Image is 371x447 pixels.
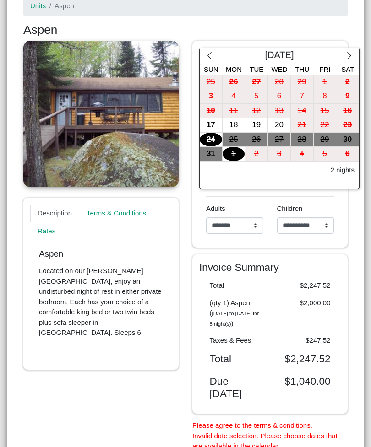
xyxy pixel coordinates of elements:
div: [DATE] [219,48,339,65]
button: 28 [268,75,291,90]
button: 10 [200,104,223,118]
button: 26 [245,133,268,147]
div: 7 [291,89,313,103]
div: 5 [245,89,267,103]
div: 28 [291,133,313,147]
div: 25 [200,75,222,89]
h6: 2 nights [330,166,355,174]
button: 1 [223,147,246,162]
button: 2 [336,75,359,90]
div: 24 [200,133,222,147]
div: $2,000.00 [270,298,338,329]
span: Fri [319,65,330,73]
span: Tue [250,65,263,73]
button: 5 [314,147,337,162]
li: Please agree to the terms & conditions. [192,420,348,431]
button: 28 [291,133,314,147]
div: 28 [268,75,290,89]
div: Taxes & Fees [203,335,270,346]
button: 12 [245,104,268,118]
button: 27 [245,75,268,90]
div: 29 [291,75,313,89]
button: 4 [291,147,314,162]
div: 25 [223,133,245,147]
div: Due [DATE] [203,375,270,400]
button: 27 [268,133,291,147]
p: Located on our [PERSON_NAME][GEOGRAPHIC_DATA], enjoy an undisturbed night of rest in either priva... [39,266,163,338]
div: 20 [268,118,290,132]
button: 16 [336,104,359,118]
div: 29 [314,133,336,147]
div: 19 [245,118,267,132]
div: 16 [336,104,359,118]
button: 30 [336,133,359,147]
div: 13 [268,104,290,118]
button: 11 [223,104,246,118]
div: 2 [336,75,359,89]
a: Units [30,2,46,10]
div: 2 [245,147,267,161]
button: 6 [268,89,291,104]
span: Thu [295,65,309,73]
div: $2,247.52 [270,280,338,291]
div: 17 [200,118,222,132]
div: 21 [291,118,313,132]
a: Description [30,205,79,223]
button: 24 [200,133,223,147]
div: 1 [314,75,336,89]
div: $2,247.52 [270,353,338,365]
div: 4 [291,147,313,161]
button: 20 [268,118,291,133]
svg: chevron left [205,51,214,60]
button: 3 [200,89,223,104]
button: 6 [336,147,359,162]
div: 14 [291,104,313,118]
button: 22 [314,118,337,133]
span: Mon [226,65,242,73]
h3: Aspen [23,23,348,38]
button: 1 [314,75,337,90]
button: 29 [314,133,337,147]
a: Rates [30,222,63,240]
button: 18 [223,118,246,133]
div: 27 [245,75,267,89]
div: 31 [200,147,222,161]
div: 15 [314,104,336,118]
button: 9 [336,89,359,104]
div: 3 [200,89,222,103]
div: 6 [336,147,359,161]
button: 4 [223,89,246,104]
span: Sat [341,65,354,73]
div: Total [203,353,270,365]
div: 10 [200,104,222,118]
div: 8 [314,89,336,103]
button: 5 [245,89,268,104]
div: 23 [336,118,359,132]
button: 13 [268,104,291,118]
button: 7 [291,89,314,104]
div: Total [203,280,270,291]
svg: chevron right [345,51,354,60]
span: Children [277,205,303,212]
button: 23 [336,118,359,133]
button: 25 [200,75,223,90]
div: 26 [223,75,245,89]
button: 14 [291,104,314,118]
div: 18 [223,118,245,132]
button: 21 [291,118,314,133]
div: 6 [268,89,290,103]
div: 1 [223,147,245,161]
span: Adults [206,205,225,212]
div: (qty 1) Aspen ( ) [203,298,270,329]
span: Sun [204,65,218,73]
div: 26 [245,133,267,147]
div: 22 [314,118,336,132]
a: Terms & Conditions [79,205,153,223]
button: 3 [268,147,291,162]
button: 26 [223,75,246,90]
p: Aspen [39,249,163,259]
button: chevron left [200,48,219,65]
button: 8 [314,89,337,104]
